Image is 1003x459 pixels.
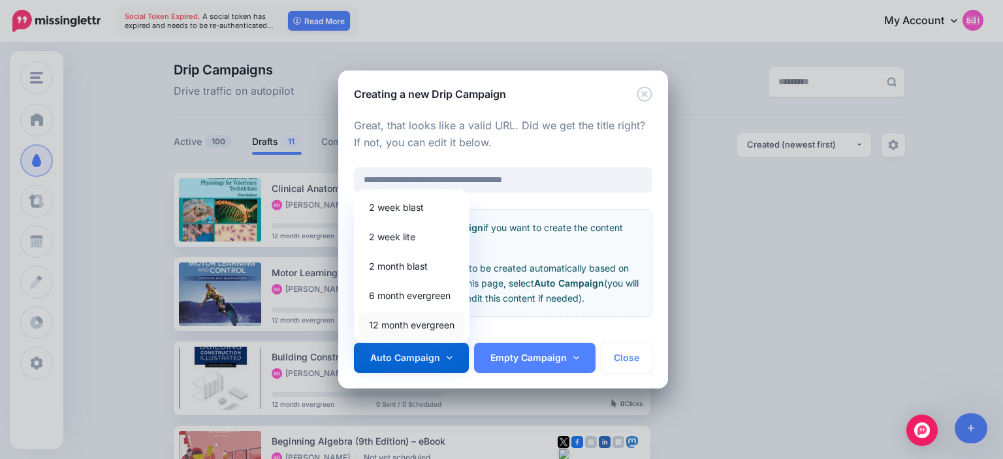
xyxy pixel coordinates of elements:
[474,343,596,373] a: Empty Campaign
[359,283,464,308] a: 6 month evergreen
[359,195,464,220] a: 2 week blast
[359,224,464,249] a: 2 week lite
[906,415,938,446] div: Open Intercom Messenger
[365,261,641,306] p: If you'd like the content to be created automatically based on the content we find on this page, ...
[359,312,464,338] a: 12 month evergreen
[601,343,652,373] button: Close
[354,118,652,151] p: Great, that looks like a valid URL. Did we get the title right? If not, you can edit it below.
[354,86,506,102] h5: Creating a new Drip Campaign
[637,86,652,103] button: Close
[354,343,469,373] a: Auto Campaign
[365,220,641,250] p: Create an if you want to create the content yourself.
[359,253,464,279] a: 2 month blast
[534,277,604,289] b: Auto Campaign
